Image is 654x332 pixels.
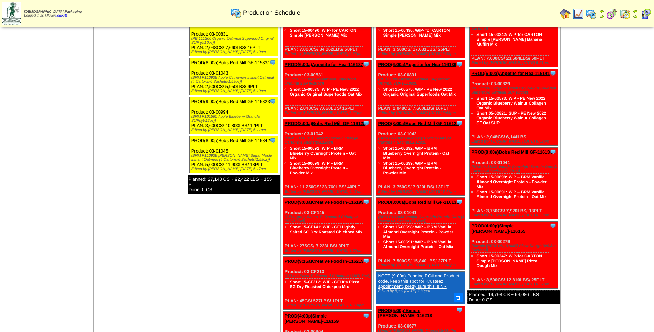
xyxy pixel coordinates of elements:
div: (BRM P111033 Vanilla Overnight Protein Oats (4 Cartons-4 Sachets/2.12oz)) [378,215,464,223]
a: PROD(5:00p)Simple [PERSON_NAME]-116218 [378,308,432,318]
img: Tooltip [456,120,463,127]
a: Short 15-00691: WIP – BRM Vanilla Almond Overnight Protein - Oat Mix [476,189,546,199]
a: Short 15-00490: WIP- for CARTON Simple [PERSON_NAME] Mix [290,28,356,38]
a: Short 15-00692: WIP – BRM Blueberry Overnight Protein - Oat Mix [383,146,449,160]
img: Tooltip [269,137,276,144]
div: Edited by [PERSON_NAME] [DATE] 6:47pm [378,189,464,194]
img: home.gif [560,8,571,19]
div: Product: 03-01043 PLAN: 2,500CS / 5,950LBS / 9PLT [189,58,278,95]
div: Edited by [PERSON_NAME] [DATE] 8:00pm [285,248,371,253]
span: [DEMOGRAPHIC_DATA] Packaging [24,10,82,14]
div: Product: 03-CF145 PLAN: 275CS / 3,223LBS / 3PLT [283,198,371,255]
img: arrowright.gif [633,14,638,19]
div: Product: 03-01045 PLAN: 5,000CS / 11,900LBS / 18PLT [189,136,278,173]
div: (BRM P110938 Apple Cinnamon Instant Oatmeal (4 Cartons-6 Sachets/1.59oz)) [191,76,278,84]
img: arrowleft.gif [599,8,604,14]
a: Short 15-00699: WIP – BRM Blueberry Overnight Protein - Powder Mix [383,161,441,175]
img: Tooltip [269,98,276,105]
img: Tooltip [363,312,370,319]
div: Product: 03-00829 PLAN: 2,048CS / 6,144LBS [470,69,558,146]
a: PROD(4:00p)Simple [PERSON_NAME]-116165 [471,223,525,234]
a: Short 15-00698: WIP – BRM Vanilla Almond Overnight Protein - Powder Mix [476,175,546,189]
a: Short 15-CF141: WIP - CFI Lightly Salted SG Dry Roasted Chickpea Mix [290,225,363,234]
img: Tooltip [550,222,556,229]
img: zoroco-logo-small.webp [2,2,21,25]
a: Short 15-00490: WIP- for CARTON Simple [PERSON_NAME] Mix [383,28,450,38]
a: PROD(6:00a)Appetite for Hea-116139 [378,62,456,67]
a: Short 15-00691: WIP – BRM Vanilla Almond Overnight Protein - Oat Mix [383,240,453,249]
a: Short 15-00573: WIP - PE New 2022 Organic Blueberry Walnut Collagen Oat Mix [476,96,546,110]
img: calendarprod.gif [586,8,597,19]
div: (PE 111300 Organic Oatmeal Superfood Original SUP (6/10oz)) [191,37,278,45]
a: PROD(6:00a)Appetite for Hea-116137 [285,62,363,67]
div: Edited by [PERSON_NAME] [DATE] 6:11pm [191,128,278,132]
div: Edited by [PERSON_NAME] [DATE] 6:23pm [285,52,371,56]
div: (CFI-Lightly Salted TL Roasted Chickpea (125/1.5oz)) [285,215,371,223]
a: Short 15-00692: WIP – BRM Blueberry Overnight Protein - Oat Mix [290,146,356,160]
img: Tooltip [456,306,463,313]
span: Production Schedule [243,9,300,17]
div: Edited by [PERSON_NAME] [DATE] 6:10pm [191,89,278,93]
div: (CFI-It's Pizza TL Roasted Chickpea (125/1.5oz)) [285,274,371,278]
div: (PE 111300 Organic Oatmeal Superfood Original SUP (6/10oz)) [285,77,371,86]
div: Product: 03-CF213 PLAN: 45CS / 527LBS / 1PLT [283,257,371,310]
img: line_graph.gif [573,8,584,19]
div: Planned: 27,148 CS ~ 92,422 LBS ~ 155 PLT Done: 0 CS [188,175,280,194]
div: Edited by [PERSON_NAME] [DATE] 6:52pm [471,139,558,144]
div: Edited by [PERSON_NAME] [DATE] 6:48pm [378,263,464,267]
div: Product: 03-01041 PLAN: 7,500CS / 15,840LBS / 27PLT [376,198,465,270]
div: (BRM P101560 Apple Blueberry Granola SUPs(4/12oz)) [191,115,278,123]
div: (BRM P110939 [PERSON_NAME] Sugar Maple Instant Oatmeal (4 Cartons-6 Sachets/1.59oz)) [191,154,278,162]
a: PROD(9:15a)Creative Food In-116219 [285,258,364,264]
a: Short 15-00242: WIP-for CARTON Simple [PERSON_NAME] Banana Muffin Mix [476,32,542,47]
div: Product: 03-01042 PLAN: 3,750CS / 7,920LBS / 13PLT [376,119,465,196]
img: calendarblend.gif [606,8,617,19]
div: Edited by [PERSON_NAME] [DATE] 6:57pm [471,282,558,286]
img: calendarinout.gif [620,8,631,19]
img: Tooltip [456,198,463,205]
img: Tooltip [363,120,370,127]
a: PROD(9:00a)Creative Food In-116199 [285,199,364,205]
a: PROD(6:00a)Appetite for Hea-116141 [471,71,550,76]
div: Edited by [PERSON_NAME] [DATE] 6:51pm [471,61,558,65]
img: Tooltip [363,61,370,68]
div: Edited by [PERSON_NAME] [DATE] 6:53pm [471,213,558,217]
div: Edited by [PERSON_NAME] [DATE] 10:18pm [285,303,371,307]
div: Edited by [PERSON_NAME] [DATE] 6:42pm [285,189,371,194]
img: Tooltip [550,148,556,155]
div: Edited by [PERSON_NAME] [DATE] 6:10pm [191,50,278,54]
div: Product: 03-01042 PLAN: 11,250CS / 23,760LBS / 40PLT [283,119,371,196]
div: Product: 03-00831 PLAN: 2,048CS / 7,660LBS / 16PLT [283,60,371,117]
div: Planned: 19,798 CS ~ 64,086 LBS Done: 0 CS [467,290,560,304]
img: calendarprod.gif [231,7,242,18]
img: Tooltip [456,61,463,68]
a: NOTE (9:00a) Pending PO# and Product code, keep this spot for Krusteaz appointment, pretty sure t... [378,273,459,289]
a: PROD(8:00a)Bobs Red Mill GF-116131 [378,199,459,205]
div: Product: 03-00831 PLAN: 2,048CS / 7,660LBS / 16PLT [189,19,278,56]
a: (logout) [55,14,67,18]
a: Short 05-00821: SUP - PE New 2022 Organic Blueberry Walnut Collagen SF Oat SUP [476,111,546,125]
a: PROD(8:00p)Bobs Red Mill GF-115842 [191,138,270,143]
div: (BRM P111033 Vanilla Overnight Protein Oats (4 Cartons-4 Sachets/2.12oz)) [471,165,558,173]
img: Tooltip [363,257,370,264]
button: Delete Note [454,293,463,302]
div: Edited by Bpali [DATE] 7:30pm [378,289,461,293]
div: (BRM P111031 Blueberry Protein Oats (4 Cartons-4 Sachets/2.12oz)) [285,136,371,145]
div: Edited by [PERSON_NAME] [DATE] 6:45pm [378,52,464,56]
img: calendarcustomer.gif [640,8,651,19]
a: PROD(8:00a)Bobs Red Mill GF-116125 [285,121,366,126]
div: Edited by [PERSON_NAME] [DATE] 6:46pm [378,111,464,115]
div: (PE 111300 Organic Oatmeal Superfood Original SUP (6/10oz)) [378,77,464,86]
a: PROD(9:00a)Bobs Red Mill GF-115823 [191,99,270,104]
a: PROD(4:00p)Simple [PERSON_NAME]-116159 [285,313,339,324]
div: Product: 03-00994 PLAN: 3,600CS / 10,800LBS / 12PLT [189,97,278,134]
a: PROD(8:00a)Bobs Red Mill GF-116134 [471,149,552,155]
img: Tooltip [269,59,276,66]
div: Product: 03-00831 PLAN: 2,048CS / 7,660LBS / 16PLT [376,60,465,117]
a: Short 15-CF212: WIP - CFI It's Pizza SG Dry Roasted Chickpea Mix [290,280,359,289]
div: Product: 03-01041 PLAN: 3,750CS / 7,920LBS / 13PLT [470,148,558,219]
img: arrowleft.gif [633,8,638,14]
img: Tooltip [550,70,556,77]
div: (BRM P111031 Blueberry Protein Oats (4 Cartons-4 Sachets/2.12oz)) [378,136,464,145]
a: PROD(8:00a)Bobs Red Mill GF-116128 [378,121,459,126]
